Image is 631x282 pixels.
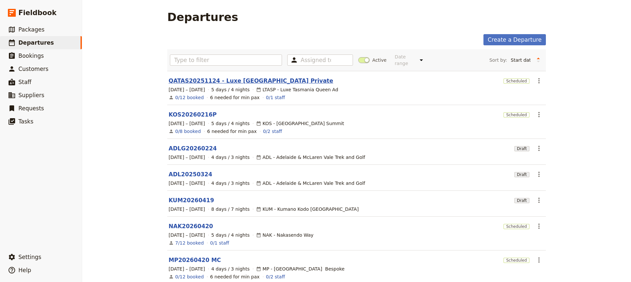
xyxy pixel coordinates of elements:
[175,128,201,135] a: View the bookings for this departure
[256,180,365,186] div: ADL - Adelaide & McLaren Vale Trek and Golf
[18,118,34,125] span: Tasks
[533,109,545,120] button: Actions
[169,111,217,119] a: KOS20260216P
[18,39,54,46] span: Departures
[211,206,250,212] span: 8 days / 7 nights
[18,105,44,112] span: Requests
[508,55,533,65] select: Sort by:
[169,232,205,238] span: [DATE] – [DATE]
[533,75,545,86] button: Actions
[533,55,543,65] button: Change sort direction
[256,154,365,161] div: ADL - Adelaide & McLaren Vale Trek and Golf
[18,53,44,59] span: Bookings
[169,170,212,178] a: ADL20250324
[169,196,214,204] a: KUM20260419
[18,8,57,18] span: Fieldbook
[533,254,545,266] button: Actions
[18,92,44,98] span: Suppliers
[18,254,41,260] span: Settings
[169,206,205,212] span: [DATE] – [DATE]
[211,232,250,238] span: 5 days / 4 nights
[18,267,31,273] span: Help
[211,120,250,127] span: 5 days / 4 nights
[211,180,250,186] span: 4 days / 3 nights
[372,57,386,63] span: Active
[210,273,260,280] div: 6 needed for min pax
[533,195,545,206] button: Actions
[207,128,257,135] div: 6 needed for min pax
[256,86,338,93] div: LTASP - Luxe Tasmania Queen Ad
[483,34,546,45] a: Create a Departure
[175,273,204,280] a: View the bookings for this departure
[514,172,529,177] span: Draft
[503,224,529,229] span: Scheduled
[211,86,250,93] span: 5 days / 4 nights
[256,206,359,212] div: KUM - Kumano Kodo [GEOGRAPHIC_DATA]
[210,240,229,246] a: 0/1 staff
[169,77,333,85] a: QATAS20251124 - Luxe [GEOGRAPHIC_DATA] Private
[169,86,205,93] span: [DATE] – [DATE]
[169,144,217,152] a: ADLG20260224
[256,232,314,238] div: NAK - Nakasendo Way
[211,266,250,272] span: 4 days / 3 nights
[18,66,48,72] span: Customers
[210,94,260,101] div: 6 needed for min pax
[256,120,344,127] div: KOS - [GEOGRAPHIC_DATA] Summit
[169,154,205,161] span: [DATE] – [DATE]
[266,94,285,101] a: 0/1 staff
[533,169,545,180] button: Actions
[489,57,507,63] span: Sort by:
[533,143,545,154] button: Actions
[514,146,529,151] span: Draft
[266,273,285,280] a: 0/2 staff
[503,258,529,263] span: Scheduled
[175,94,204,101] a: View the bookings for this departure
[170,54,282,66] input: Type to filter
[263,128,282,135] a: 0/2 staff
[169,120,205,127] span: [DATE] – [DATE]
[18,79,32,85] span: Staff
[169,266,205,272] span: [DATE] – [DATE]
[169,180,205,186] span: [DATE] – [DATE]
[169,256,221,264] a: MP20260420 MC
[533,221,545,232] button: Actions
[167,11,238,24] h1: Departures
[211,154,250,161] span: 4 days / 3 nights
[514,198,529,203] span: Draft
[301,56,331,64] input: Assigned to
[18,26,44,33] span: Packages
[175,240,204,246] a: View the bookings for this departure
[169,222,213,230] a: NAK20260420
[256,266,345,272] div: MP - [GEOGRAPHIC_DATA] Bespoke
[503,112,529,118] span: Scheduled
[503,78,529,84] span: Scheduled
